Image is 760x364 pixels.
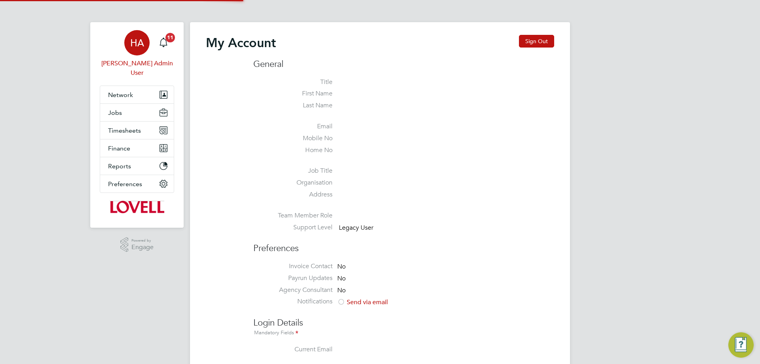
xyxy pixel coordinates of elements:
span: HA [130,38,144,48]
button: Sign Out [519,35,554,48]
label: Agency Consultant [253,286,332,294]
span: No [337,286,346,294]
h3: Login Details [253,309,554,337]
span: Engage [131,244,154,251]
span: Preferences [108,180,142,188]
label: Address [253,191,332,199]
label: Current Email [253,345,332,354]
label: Last Name [253,101,332,110]
span: 11 [165,33,175,42]
span: Powered by [131,237,154,244]
label: Organisation [253,179,332,187]
span: Finance [108,145,130,152]
span: Legacy User [339,224,373,232]
button: Finance [100,139,174,157]
button: Reports [100,157,174,175]
img: lovell-logo-retina.png [110,201,164,213]
button: Timesheets [100,122,174,139]
span: Send via email [337,298,388,306]
button: Network [100,86,174,103]
label: Support Level [253,223,332,232]
a: 11 [156,30,171,55]
span: Jobs [108,109,122,116]
span: No [337,263,346,271]
span: Reports [108,162,131,170]
span: Hays Admin User [100,59,174,78]
label: Payrun Updates [253,274,332,282]
div: Mandatory Fields [253,329,554,337]
label: Email [253,122,332,131]
label: Mobile No [253,134,332,143]
span: No [337,274,346,282]
span: Network [108,91,133,99]
h2: My Account [206,35,276,51]
label: Invoice Contact [253,262,332,271]
span: Timesheets [108,127,141,134]
nav: Main navigation [90,22,184,228]
h3: General [253,59,554,70]
label: Notifications [253,297,332,306]
h3: Preferences [253,235,554,254]
label: Job Title [253,167,332,175]
label: First Name [253,90,332,98]
a: HA[PERSON_NAME] Admin User [100,30,174,78]
label: Team Member Role [253,212,332,220]
button: Jobs [100,104,174,121]
button: Engage Resource Center [728,332,754,358]
label: Home No [253,146,332,154]
label: Title [253,78,332,86]
a: Powered byEngage [120,237,154,252]
button: Preferences [100,175,174,192]
a: Go to home page [100,201,174,213]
